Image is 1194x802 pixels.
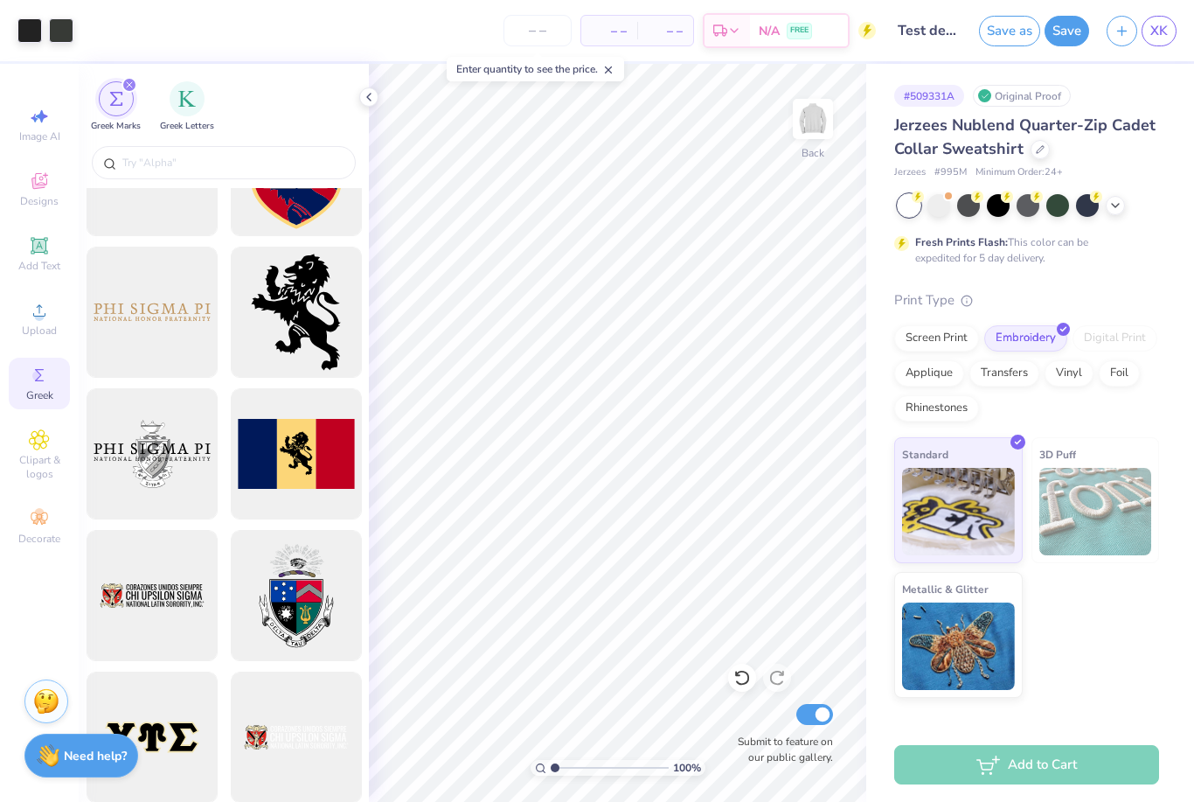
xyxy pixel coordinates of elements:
span: Add Text [18,259,60,273]
img: 3D Puff [1039,468,1152,555]
span: – – [648,22,683,40]
div: Screen Print [894,325,979,352]
input: Untitled Design [885,13,970,48]
span: Image AI [19,129,60,143]
input: – – [503,15,572,46]
span: Jerzees Nublend Quarter-Zip Cadet Collar Sweatshirt [894,115,1156,159]
span: Greek Letters [160,120,214,133]
img: Greek Letters Image [178,90,196,108]
div: filter for Greek Letters [160,81,214,133]
span: N/A [759,22,780,40]
div: Back [802,145,824,161]
div: This color can be expedited for 5 day delivery. [915,234,1130,266]
span: Minimum Order: 24 + [975,165,1063,180]
strong: Need help? [64,748,127,764]
input: Try "Alpha" [121,154,344,171]
img: Back [795,101,830,136]
span: # 995M [934,165,967,180]
div: Foil [1099,360,1140,387]
img: Greek Marks Image [109,92,123,106]
div: Rhinestones [894,395,979,422]
div: Transfers [969,360,1039,387]
span: Jerzees [894,165,926,180]
span: Upload [22,324,57,338]
div: Original Proof [973,85,1071,107]
div: Print Type [894,290,1159,310]
div: Enter quantity to see the price. [447,57,624,81]
span: 100 % [673,760,701,776]
label: Submit to feature on our public gallery. [728,734,833,765]
span: Greek [26,388,53,402]
span: XK [1150,21,1168,41]
span: – – [592,22,627,40]
div: Vinyl [1045,360,1093,387]
span: FREE [790,24,809,37]
div: Digital Print [1073,325,1157,352]
span: Standard [902,445,948,464]
button: Save as [979,16,1040,46]
span: Greek Marks [91,120,141,133]
div: Applique [894,360,964,387]
button: filter button [91,81,141,133]
div: Embroidery [984,325,1067,352]
span: Designs [20,194,59,208]
span: Decorate [18,532,60,546]
button: filter button [160,81,214,133]
div: filter for Greek Marks [91,81,141,133]
strong: Fresh Prints Flash: [915,235,1008,249]
span: Clipart & logos [9,453,70,481]
button: Save [1045,16,1089,46]
img: Metallic & Glitter [902,603,1015,690]
span: Metallic & Glitter [902,580,989,598]
span: 3D Puff [1039,445,1076,464]
div: # 509331A [894,85,964,107]
a: XK [1142,16,1177,46]
img: Standard [902,468,1015,555]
